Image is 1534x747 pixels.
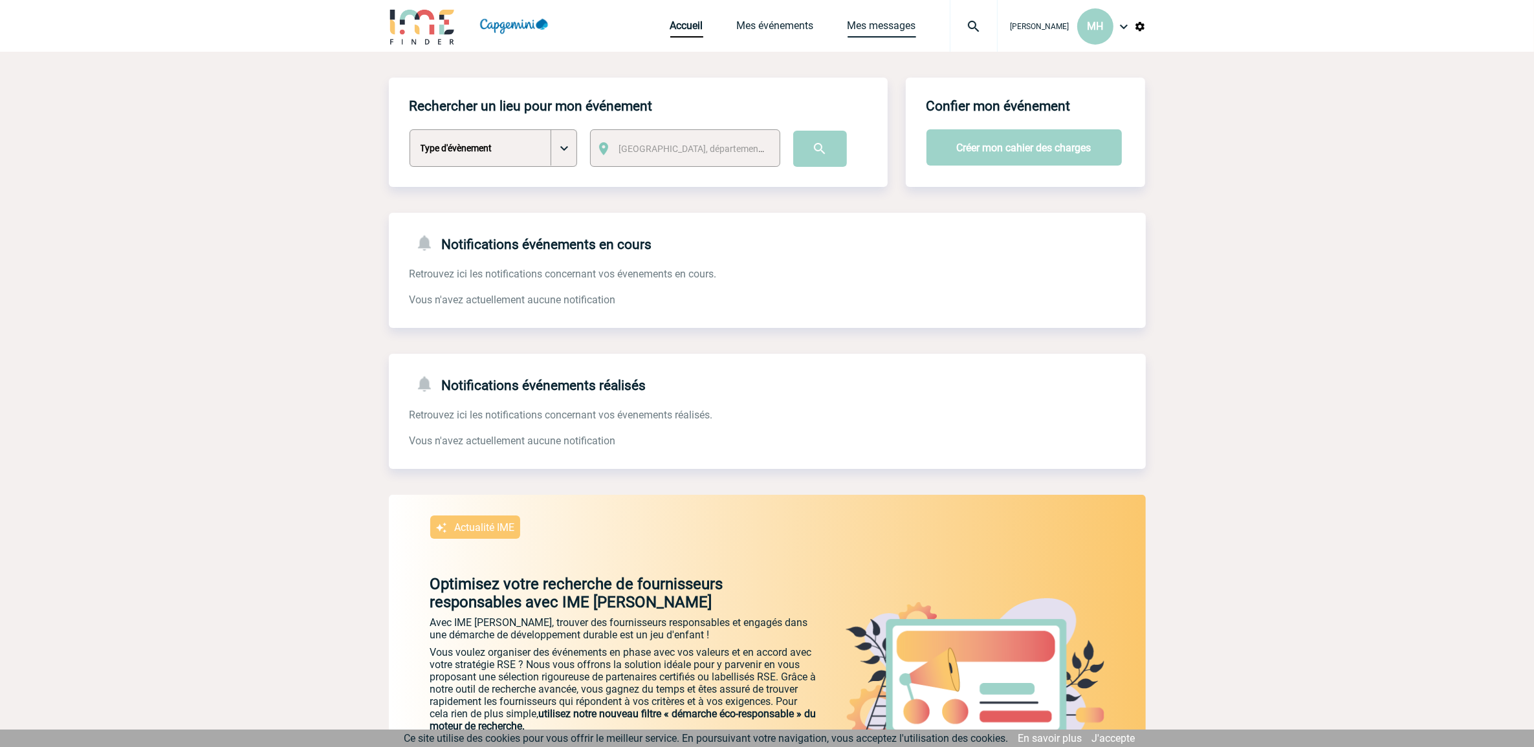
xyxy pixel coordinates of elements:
span: Vous n'avez actuellement aucune notification [410,294,616,306]
span: Retrouvez ici les notifications concernant vos évenements en cours. [410,268,717,280]
span: MH [1087,20,1103,32]
img: notifications-24-px-g.png [415,233,442,252]
h4: Notifications événements en cours [410,233,652,252]
span: [GEOGRAPHIC_DATA], département, région... [619,144,799,154]
span: Retrouvez ici les notifications concernant vos évenements réalisés. [410,409,713,421]
p: Actualité IME [455,521,515,534]
img: notifications-24-px-g.png [415,374,442,393]
p: Vous voulez organiser des événements en phase avec vos valeurs et en accord avec votre stratégie ... [430,646,818,732]
h4: Confier mon événement [926,98,1071,114]
span: utilisez notre nouveau filtre « démarche éco-responsable » du moteur de recherche. [430,708,816,732]
img: IME-Finder [389,8,456,45]
span: Ce site utilise des cookies pour vous offrir le meilleur service. En poursuivant votre navigation... [404,732,1009,744]
a: J'accepte [1092,732,1135,744]
h4: Rechercher un lieu pour mon événement [410,98,653,114]
a: Accueil [670,19,703,38]
a: En savoir plus [1018,732,1082,744]
span: [PERSON_NAME] [1011,22,1069,31]
button: Créer mon cahier des charges [926,129,1122,166]
span: Vous n'avez actuellement aucune notification [410,435,616,447]
p: Avec IME [PERSON_NAME], trouver des fournisseurs responsables et engagés dans une démarche de dév... [430,616,818,641]
a: Mes événements [737,19,814,38]
a: Mes messages [848,19,916,38]
h4: Notifications événements réalisés [410,374,646,393]
input: Submit [793,131,847,167]
p: Optimisez votre recherche de fournisseurs responsables avec IME [PERSON_NAME] [389,575,818,611]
